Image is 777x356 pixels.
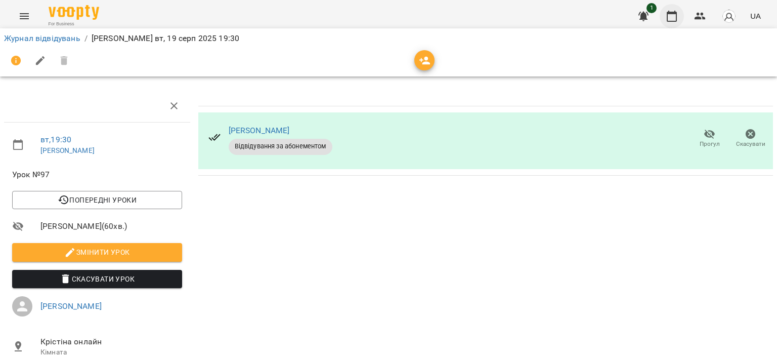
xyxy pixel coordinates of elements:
span: Відвідування за абонементом [229,142,332,151]
span: Крістіна онлайн [40,336,182,348]
span: UA [750,11,761,21]
a: [PERSON_NAME] [229,126,290,135]
nav: breadcrumb [4,32,773,45]
span: Попередні уроки [20,194,174,206]
button: Скасувати [730,125,771,153]
span: 1 [646,3,657,13]
img: avatar_s.png [722,9,736,23]
span: Скасувати Урок [20,273,174,285]
button: UA [746,7,765,25]
a: вт , 19:30 [40,135,71,144]
span: For Business [49,21,99,27]
button: Menu [12,4,36,28]
a: [PERSON_NAME] [40,301,102,311]
img: Voopty Logo [49,5,99,20]
span: [PERSON_NAME] ( 60 хв. ) [40,220,182,232]
li: / [84,32,88,45]
button: Змінити урок [12,243,182,261]
button: Скасувати Урок [12,270,182,288]
button: Попередні уроки [12,191,182,209]
p: [PERSON_NAME] вт, 19 серп 2025 19:30 [92,32,239,45]
button: Прогул [689,125,730,153]
span: Скасувати [736,140,765,148]
span: Урок №97 [12,169,182,181]
a: Журнал відвідувань [4,33,80,43]
a: [PERSON_NAME] [40,146,95,154]
span: Прогул [700,140,720,148]
span: Змінити урок [20,246,174,258]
